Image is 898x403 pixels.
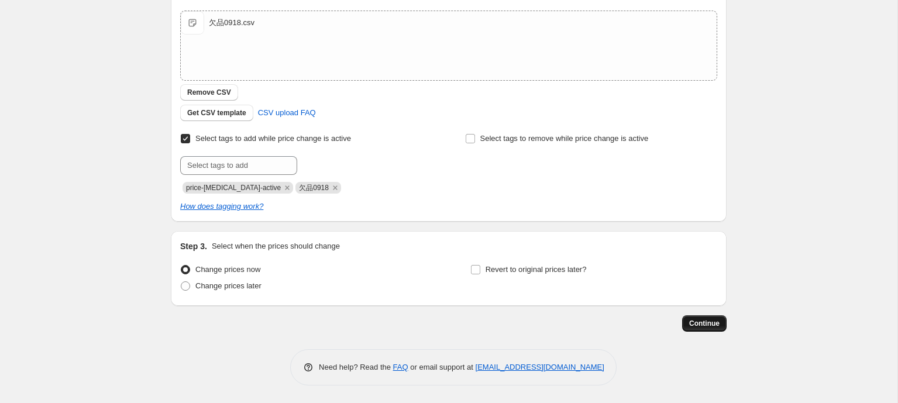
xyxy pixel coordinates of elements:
div: 欠品0918.csv [209,17,254,29]
span: Revert to original prices later? [486,265,587,274]
input: Select tags to add [180,156,297,175]
button: Continue [682,315,727,332]
span: Get CSV template [187,108,246,118]
span: Need help? Read the [319,363,393,371]
span: Select tags to remove while price change is active [480,134,649,143]
button: Remove CSV [180,84,238,101]
span: Select tags to add while price change is active [195,134,351,143]
button: Get CSV template [180,105,253,121]
span: Continue [689,319,720,328]
span: Remove CSV [187,88,231,97]
span: Change prices later [195,281,262,290]
span: CSV upload FAQ [258,107,316,119]
a: How does tagging work? [180,202,263,211]
p: Select when the prices should change [212,240,340,252]
span: Change prices now [195,265,260,274]
a: [EMAIL_ADDRESS][DOMAIN_NAME] [476,363,604,371]
span: price-change-job-active [186,184,281,192]
a: FAQ [393,363,408,371]
span: 欠品0918 [299,184,329,192]
h2: Step 3. [180,240,207,252]
button: Remove price-change-job-active [282,182,293,193]
button: Remove 欠品0918 [330,182,340,193]
a: CSV upload FAQ [251,104,323,122]
span: or email support at [408,363,476,371]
